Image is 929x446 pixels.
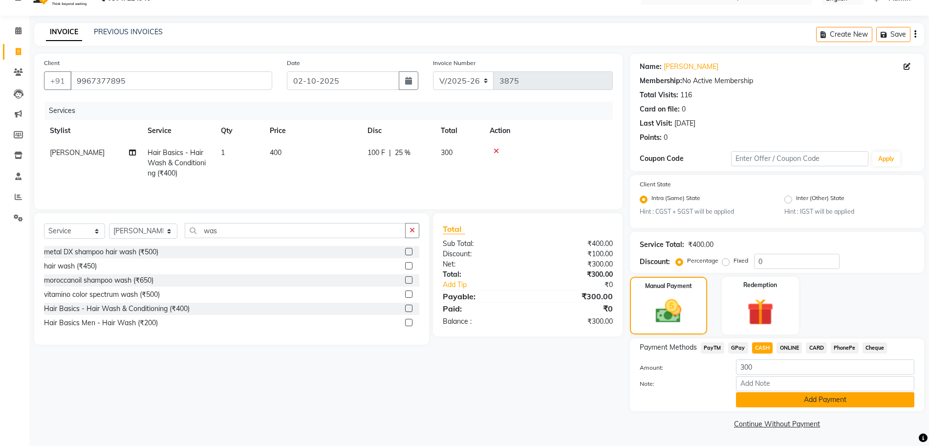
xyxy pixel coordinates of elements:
[784,207,914,216] small: Hint : IGST will be applied
[435,239,528,249] div: Sub Total:
[221,148,225,157] span: 1
[640,90,678,100] div: Total Visits:
[435,249,528,259] div: Discount:
[680,90,692,100] div: 116
[435,280,543,290] a: Add Tip
[528,249,620,259] div: ₹100.00
[435,120,484,142] th: Total
[640,104,680,114] div: Card on file:
[435,316,528,327] div: Balance :
[816,27,872,42] button: Create New
[44,318,158,328] div: Hair Basics Men - Hair Wash (₹200)
[731,151,868,166] input: Enter Offer / Coupon Code
[728,342,748,354] span: GPay
[44,304,190,314] div: Hair Basics - Hair Wash & Conditioning (₹400)
[640,76,914,86] div: No Active Membership
[433,59,475,67] label: Invoice Number
[640,342,697,353] span: Payment Methods
[441,148,453,157] span: 300
[831,342,859,354] span: PhonePe
[687,256,718,265] label: Percentage
[435,303,528,314] div: Paid:
[50,148,105,157] span: [PERSON_NAME]
[734,256,748,265] label: Fixed
[640,133,662,143] div: Points:
[142,120,215,142] th: Service
[395,148,410,158] span: 25 %
[736,376,914,391] input: Add Note
[148,148,206,178] span: Hair Basics - Hair Wash & Conditioning (₹400)
[806,342,827,354] span: CARD
[701,342,724,354] span: PayTM
[640,62,662,72] div: Name:
[752,342,773,354] span: CASH
[270,148,281,157] span: 400
[185,223,405,238] input: Search or Scan
[46,23,82,41] a: INVOICE
[876,27,910,42] button: Save
[632,419,922,429] a: Continue Without Payment
[215,120,264,142] th: Qty
[44,261,97,271] div: hair wash (₹450)
[45,102,620,120] div: Services
[528,290,620,302] div: ₹300.00
[682,104,686,114] div: 0
[94,27,163,36] a: PREVIOUS INVOICES
[688,240,713,250] div: ₹400.00
[435,259,528,269] div: Net:
[435,290,528,302] div: Payable:
[528,239,620,249] div: ₹400.00
[739,295,782,329] img: _gift.svg
[796,194,844,205] label: Inter (Other) State
[44,59,60,67] label: Client
[528,259,620,269] div: ₹300.00
[264,120,362,142] th: Price
[645,282,692,290] label: Manual Payment
[362,120,435,142] th: Disc
[863,342,887,354] span: Cheque
[443,224,465,234] span: Total
[736,359,914,375] input: Amount
[640,257,670,267] div: Discount:
[70,71,272,90] input: Search by Name/Mobile/Email/Code
[287,59,300,67] label: Date
[777,342,802,354] span: ONLINE
[44,71,71,90] button: +91
[664,62,718,72] a: [PERSON_NAME]
[640,207,770,216] small: Hint : CGST + SGST will be applied
[632,379,729,388] label: Note:
[528,269,620,280] div: ₹300.00
[640,180,671,189] label: Client State
[435,269,528,280] div: Total:
[736,392,914,407] button: Add Payment
[44,247,158,257] div: metal DX shampoo hair wash (₹500)
[632,363,729,372] label: Amount:
[640,154,731,164] div: Coupon Code
[648,296,689,326] img: _cash.svg
[743,281,777,290] label: Redemption
[528,303,620,314] div: ₹0
[44,275,153,286] div: moroccanoil shampoo wash (₹650)
[674,118,695,129] div: [DATE]
[664,133,668,143] div: 0
[44,120,142,142] th: Stylist
[640,118,672,129] div: Last Visit:
[389,148,391,158] span: |
[44,290,160,300] div: vitamino color spectrum wash (₹500)
[367,148,385,158] span: 100 F
[484,120,613,142] th: Action
[640,76,682,86] div: Membership:
[543,280,620,290] div: ₹0
[872,152,900,166] button: Apply
[651,194,700,205] label: Intra (Same) State
[528,316,620,327] div: ₹300.00
[640,240,684,250] div: Service Total:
